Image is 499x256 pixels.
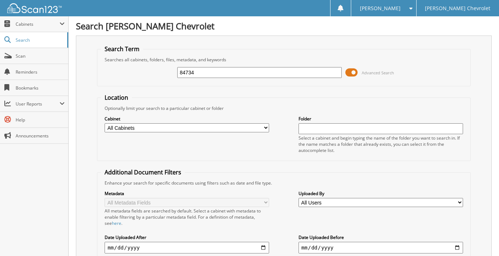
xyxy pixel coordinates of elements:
span: Reminders [16,69,65,75]
input: end [299,242,463,253]
span: User Reports [16,101,60,107]
div: Searches all cabinets, folders, files, metadata, and keywords [101,57,467,63]
span: Bookmarks [16,85,65,91]
legend: Additional Document Filters [101,168,185,176]
a: here [112,220,121,226]
span: Advanced Search [362,70,394,75]
label: Metadata [105,190,269,197]
span: Cabinets [16,21,60,27]
span: [PERSON_NAME] [360,6,401,11]
div: All metadata fields are searched by default. Select a cabinet with metadata to enable filtering b... [105,208,269,226]
legend: Search Term [101,45,143,53]
label: Date Uploaded Before [299,234,463,240]
div: Select a cabinet and begin typing the name of the folder you want to search in. If the name match... [299,135,463,153]
div: Optionally limit your search to a particular cabinet or folder [101,105,467,111]
label: Uploaded By [299,190,463,197]
span: [PERSON_NAME] Chevrolet [425,6,490,11]
span: Search [16,37,64,43]
legend: Location [101,94,132,102]
img: scan123-logo-white.svg [7,3,62,13]
div: Enhance your search for specific documents using filters such as date and file type. [101,180,467,186]
label: Date Uploaded After [105,234,269,240]
label: Folder [299,116,463,122]
span: Scan [16,53,65,59]
h1: Search [PERSON_NAME] Chevrolet [76,20,492,32]
span: Help [16,117,65,123]
span: Announcements [16,133,65,139]
input: start [105,242,269,253]
label: Cabinet [105,116,269,122]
